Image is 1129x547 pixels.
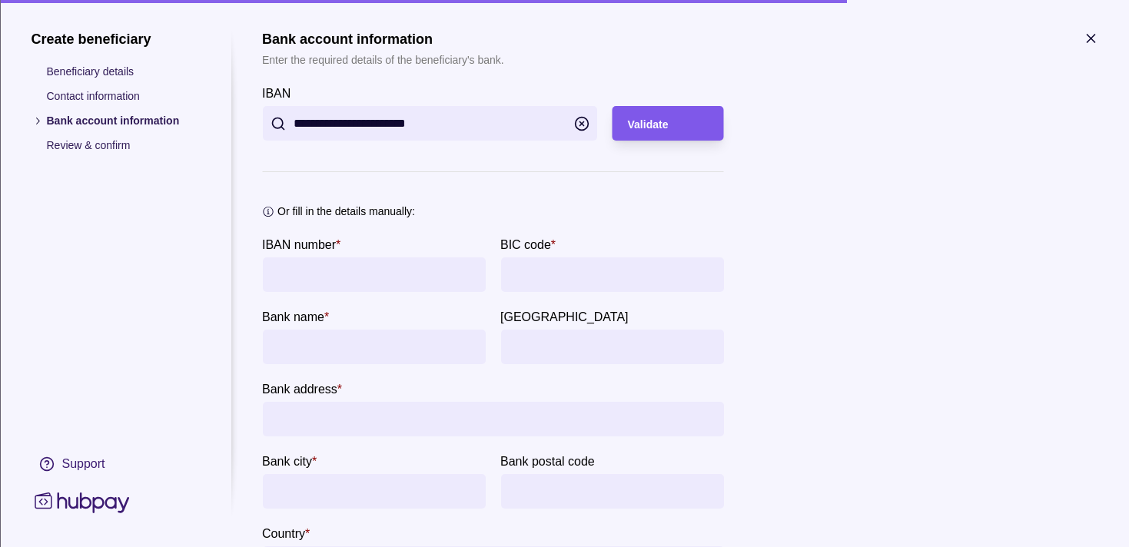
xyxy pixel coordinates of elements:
input: BIC code [508,257,716,292]
div: Support [61,456,105,472]
label: Bank province [500,307,629,326]
label: IBAN number [262,235,340,254]
p: Or fill in the details manually: [277,203,415,220]
p: Country [262,527,305,540]
p: Enter the required details of the beneficiary's bank. [262,51,504,68]
input: IBAN [293,106,566,141]
input: Bank province [508,330,716,364]
span: Validate [627,118,668,131]
p: IBAN [262,87,291,100]
p: IBAN number [262,238,336,251]
input: IBAN number [270,257,477,292]
input: Bank postal code [508,474,716,509]
label: IBAN [262,84,291,102]
p: Review & confirm [46,137,200,154]
label: Bank name [262,307,329,326]
p: Bank postal code [500,455,595,468]
p: Bank city [262,455,312,468]
p: Beneficiary details [46,63,200,80]
label: Country [262,524,310,542]
input: bankName [270,330,477,364]
button: Validate [612,106,723,141]
p: [GEOGRAPHIC_DATA] [500,310,629,323]
h1: Bank account information [262,31,504,48]
input: Bank city [270,474,477,509]
p: Contact information [46,88,200,104]
label: Bank city [262,452,317,470]
input: Bank address [270,402,716,436]
h1: Create beneficiary [31,31,200,48]
p: Bank account information [46,112,200,129]
p: BIC code [500,238,551,251]
a: Support [31,448,200,480]
p: Bank name [262,310,324,323]
label: Bank address [262,380,342,398]
label: BIC code [500,235,556,254]
label: Bank postal code [500,452,595,470]
p: Bank address [262,383,337,396]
